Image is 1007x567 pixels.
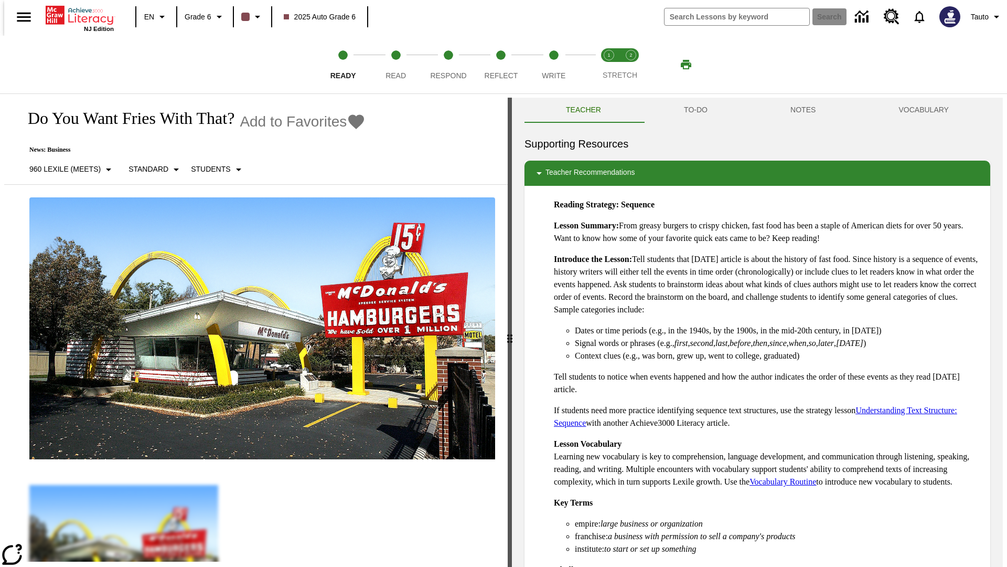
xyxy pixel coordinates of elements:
em: later [818,339,834,348]
button: NOTES [749,98,857,123]
strong: Sequence [621,200,655,209]
div: activity [512,98,1003,567]
em: [DATE] [836,339,863,348]
em: since [769,339,787,348]
span: Write [542,71,565,80]
em: before [730,339,751,348]
p: News: Business [17,146,366,154]
em: second [690,339,713,348]
p: 960 Lexile (Meets) [29,164,101,175]
p: Students [191,164,230,175]
em: last [715,339,727,348]
button: TO-DO [642,98,749,123]
button: Profile/Settings [967,7,1007,26]
li: franchise: [575,530,982,543]
strong: Lesson Vocabulary [554,439,622,448]
button: Stretch Respond step 2 of 2 [616,36,646,93]
button: Stretch Read step 1 of 2 [594,36,624,93]
span: Add to Favorites [240,113,347,130]
em: first [674,339,688,348]
span: Grade 6 [185,12,211,23]
span: Ready [330,71,356,80]
strong: Reading Strategy: [554,200,619,209]
img: Avatar [939,6,960,27]
p: Teacher Recommendations [545,167,635,180]
a: Understanding Text Structure: Sequence [554,406,957,427]
em: to start or set up something [604,544,697,553]
button: Add to Favorites - Do You Want Fries With That? [240,112,366,131]
p: Standard [128,164,168,175]
em: when [789,339,807,348]
p: From greasy burgers to crispy chicken, fast food has been a staple of American diets for over 50 ... [554,219,982,245]
li: Dates or time periods (e.g., in the 1940s, by the 1900s, in the mid-20th century, in [DATE]) [575,324,982,337]
strong: Introduce the Lesson: [554,255,632,264]
li: Signal words or phrases (e.g., , , , , , , , , , ) [575,337,982,350]
a: Vocabulary Routine [749,477,816,486]
span: STRETCH [603,71,637,79]
span: NJ Edition [84,26,114,32]
span: EN [144,12,154,23]
button: Select Student [187,160,249,179]
button: Open side menu [8,2,39,33]
button: Scaffolds, Standard [124,160,187,179]
li: institute: [575,543,982,555]
button: Teacher [524,98,642,123]
button: Print [669,55,703,74]
a: Notifications [906,3,933,30]
button: Language: EN, Select a language [140,7,173,26]
h1: Do You Want Fries With That? [17,109,234,128]
p: Tell students to notice when events happened and how the author indicates the order of these even... [554,371,982,396]
img: One of the first McDonald's stores, with the iconic red sign and golden arches. [29,197,495,460]
a: Data Center [849,3,877,31]
span: Respond [430,71,466,80]
button: Grade: Grade 6, Select a grade [180,7,230,26]
li: Context clues (e.g., was born, grew up, went to college, graduated) [575,350,982,362]
button: VOCABULARY [857,98,990,123]
button: Read step 2 of 5 [365,36,426,93]
button: Class color is dark brown. Change class color [237,7,268,26]
p: Learning new vocabulary is key to comprehension, language development, and communication through ... [554,438,982,488]
div: Instructional Panel Tabs [524,98,990,123]
text: 2 [629,52,632,58]
button: Reflect step 4 of 5 [470,36,531,93]
h6: Supporting Resources [524,135,990,152]
div: reading [4,98,508,562]
button: Select a new avatar [933,3,967,30]
span: Read [385,71,406,80]
em: so [809,339,816,348]
strong: Key Terms [554,498,593,507]
em: large business or organization [601,519,703,528]
div: Press Enter or Spacebar and then press right and left arrow keys to move the slider [508,98,512,567]
button: Respond step 3 of 5 [418,36,479,93]
p: Tell students that [DATE] article is about the history of fast food. Since history is a sequence ... [554,253,982,316]
button: Select Lexile, 960 Lexile (Meets) [25,160,119,179]
div: Home [46,4,114,32]
span: Reflect [485,71,518,80]
a: Resource Center, Will open in new tab [877,3,906,31]
p: If students need more practice identifying sequence text structures, use the strategy lesson with... [554,404,982,429]
span: Tauto [971,12,989,23]
div: Teacher Recommendations [524,161,990,186]
text: 1 [607,52,610,58]
button: Ready step 1 of 5 [313,36,373,93]
li: empire: [575,518,982,530]
button: Write step 5 of 5 [523,36,584,93]
em: then [753,339,767,348]
strong: Lesson Summary: [554,221,619,230]
input: search field [665,8,809,25]
span: 2025 Auto Grade 6 [284,12,356,23]
em: a business with permission to sell a company's products [608,532,796,541]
